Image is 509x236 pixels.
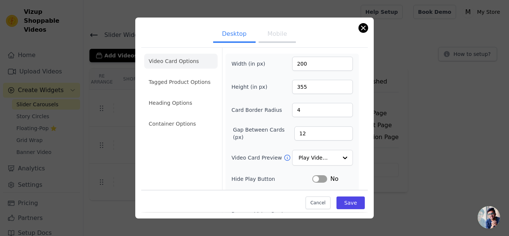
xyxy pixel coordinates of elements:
[144,116,218,131] li: Container Options
[359,23,368,32] button: Close modal
[231,106,282,114] label: Card Border Radius
[231,83,272,91] label: Height (in px)
[213,26,256,43] button: Desktop
[231,154,283,161] label: Video Card Preview
[478,206,500,229] a: Open chat
[306,197,331,210] button: Cancel
[144,54,218,69] li: Video Card Options
[336,197,365,210] button: Save
[233,126,294,141] label: Gap Between Cards (px)
[144,95,218,110] li: Heading Options
[144,75,218,89] li: Tagged Product Options
[231,60,272,67] label: Width (in px)
[330,174,338,183] span: No
[231,175,312,183] label: Hide Play Button
[259,26,296,43] button: Mobile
